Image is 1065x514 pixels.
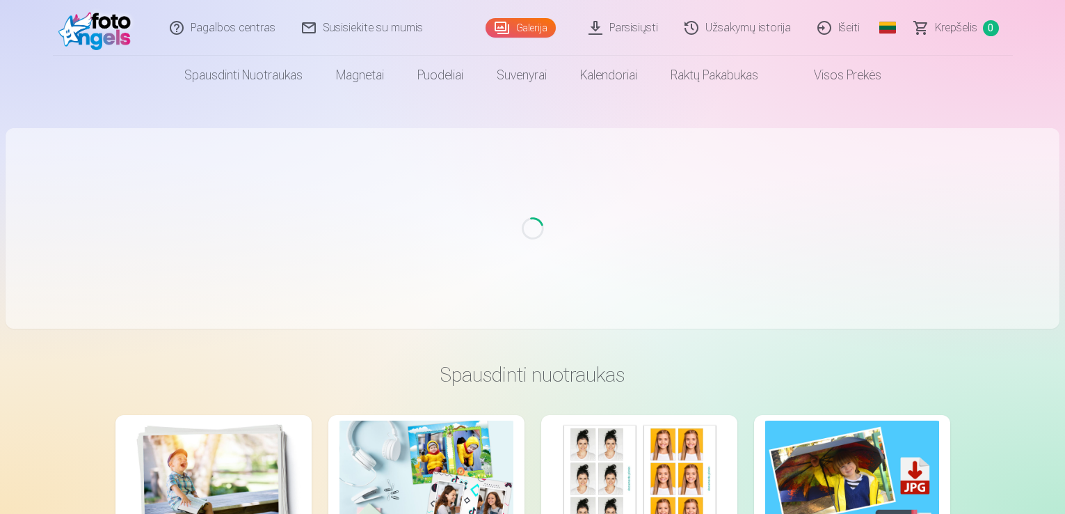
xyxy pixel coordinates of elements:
[127,362,939,387] h3: Spausdinti nuotraukas
[654,56,775,95] a: Raktų pakabukas
[563,56,654,95] a: Kalendoriai
[935,20,977,36] span: Krepšelis
[58,6,138,50] img: /fa2
[775,56,898,95] a: Visos prekės
[486,18,556,38] a: Galerija
[983,20,999,36] span: 0
[168,56,319,95] a: Spausdinti nuotraukas
[401,56,480,95] a: Puodeliai
[480,56,563,95] a: Suvenyrai
[319,56,401,95] a: Magnetai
